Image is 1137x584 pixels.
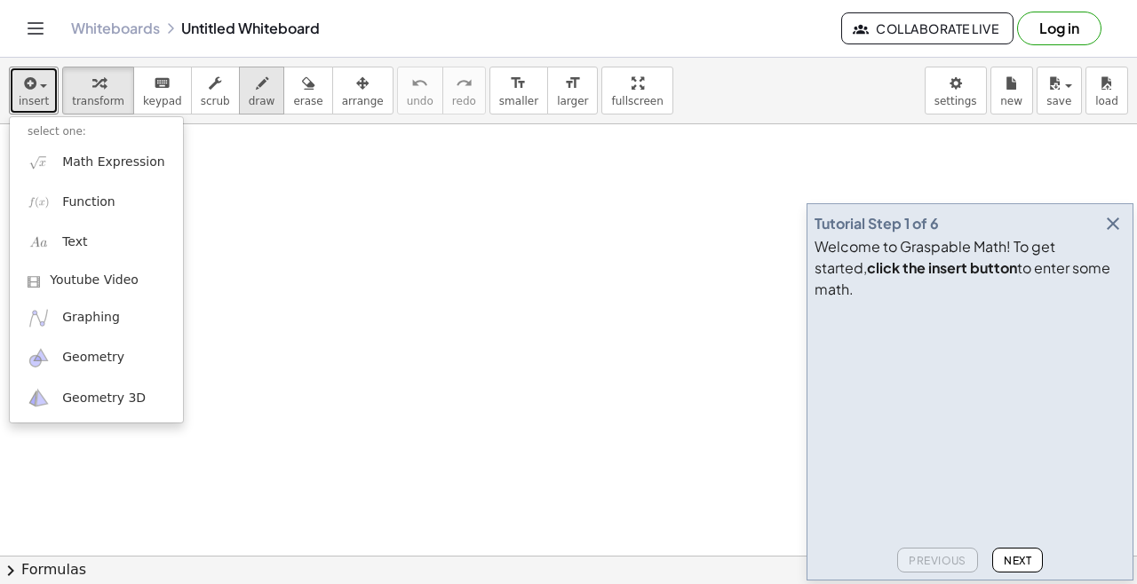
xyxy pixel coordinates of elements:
a: Graphing [10,298,183,338]
span: Graphing [62,309,120,327]
img: f_x.png [28,191,50,213]
img: ggb-geometry.svg [28,347,50,369]
img: sqrt_x.png [28,151,50,173]
img: ggb-3d.svg [28,387,50,409]
img: ggb-graphing.svg [28,307,50,329]
span: Function [62,193,115,211]
a: Geometry 3D [10,378,183,418]
span: Geometry 3D [62,390,146,407]
span: Text [62,233,87,251]
span: Math Expression [62,154,164,171]
span: Geometry [62,349,124,367]
a: Youtube Video [10,263,183,298]
li: select one: [10,122,183,142]
img: Aa.png [28,232,50,254]
a: Math Expression [10,142,183,182]
a: Function [10,182,183,222]
a: Text [10,223,183,263]
a: Geometry [10,338,183,378]
span: Youtube Video [50,272,139,289]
